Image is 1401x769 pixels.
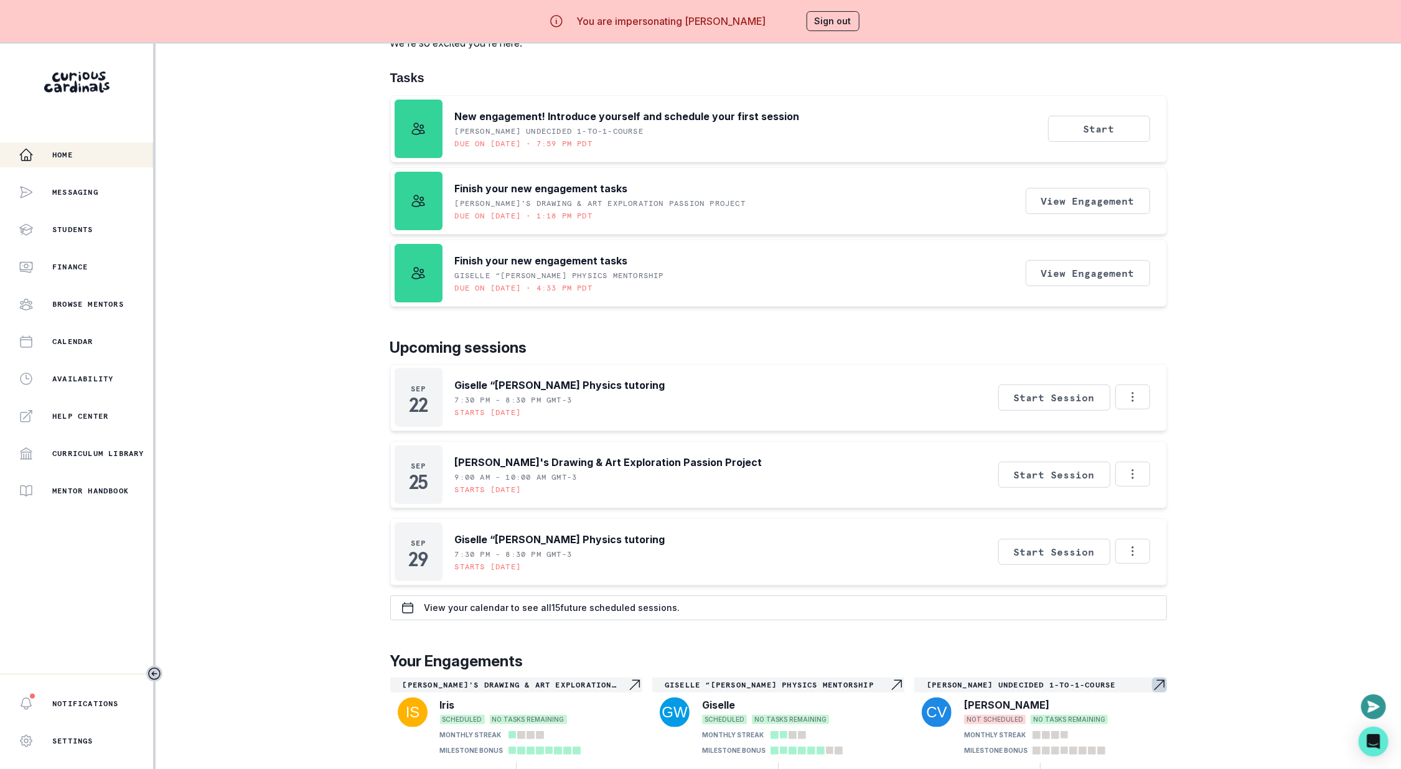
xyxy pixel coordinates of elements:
button: Start [1048,116,1150,142]
svg: Navigate to engagement page [627,678,642,692]
p: MONTHLY STREAK [440,730,502,740]
p: Iris [440,697,455,712]
button: View Engagement [1026,188,1150,214]
p: Notifications [52,699,119,709]
p: Browse Mentors [52,299,124,309]
p: Due on [DATE] • 7:59 PM PDT [455,139,593,149]
p: 9:00 AM - 10:00 AM GMT-3 [455,472,578,482]
p: Sep [411,538,426,548]
span: NO TASKS REMAINING [490,715,567,724]
p: MILESTONE BONUS [964,746,1028,755]
button: Options [1115,462,1150,487]
p: [PERSON_NAME]'s Drawing & Art Exploration Passion Project [403,680,627,690]
p: Giselle [702,697,735,712]
p: You are impersonating [PERSON_NAME] [576,14,766,29]
p: 22 [409,399,427,411]
p: Messaging [52,187,98,197]
p: Mentor Handbook [52,486,129,496]
p: 7:30 PM - 8:30 PM GMT-3 [455,549,573,559]
button: View Engagement [1026,260,1150,286]
p: MILESTONE BONUS [702,746,766,755]
img: svg [660,697,690,727]
img: svg [922,697,952,727]
p: Settings [52,736,93,746]
p: New engagement! Introduce yourself and schedule your first session [455,109,800,124]
p: Due on [DATE] • 1:18 PM PDT [455,211,593,221]
span: NO TASKS REMAINING [1031,715,1108,724]
p: Your Engagements [390,650,1167,673]
p: MONTHLY STREAK [964,730,1026,740]
h1: Tasks [390,70,1167,85]
span: NO TASKS REMAINING [752,715,829,724]
p: Giselle “[PERSON_NAME] Physics tutoring [455,378,665,393]
p: Giselle “[PERSON_NAME] Physics Mentorship [665,680,889,690]
button: Options [1115,384,1150,409]
p: Giselle “[PERSON_NAME] Physics tutoring [455,532,665,547]
div: Open Intercom Messenger [1359,727,1389,757]
p: Help Center [52,411,108,421]
span: SCHEDULED [702,715,747,724]
p: Starts [DATE] [455,408,522,417]
p: Calendar [52,337,93,347]
button: Options [1115,539,1150,564]
a: Giselle “[PERSON_NAME] Physics MentorshipNavigate to engagement pageGiselleSCHEDULEDNO TASKS REMA... [652,678,904,758]
a: [PERSON_NAME]'s Drawing & Art Exploration Passion ProjectNavigate to engagement pageIrisSCHEDULED... [390,678,642,758]
p: Sep [411,384,426,394]
p: Students [52,225,93,235]
p: Due on [DATE] • 4:33 PM PDT [455,283,593,293]
a: [PERSON_NAME] Undecided 1-to-1-courseNavigate to engagement page[PERSON_NAME]NOT SCHEDULEDNO TASK... [914,678,1166,758]
p: [PERSON_NAME] Undecided 1-to-1-course [455,126,644,136]
button: Start Session [998,462,1110,488]
p: Finance [52,262,88,272]
p: [PERSON_NAME]'s Drawing & Art Exploration Passion Project [455,455,762,470]
p: Home [52,150,73,160]
p: Curriculum Library [52,449,144,459]
img: Curious Cardinals Logo [44,72,110,93]
p: MONTHLY STREAK [702,730,764,740]
p: Finish your new engagement tasks [455,253,628,268]
p: Starts [DATE] [455,485,522,495]
span: SCHEDULED [440,715,485,724]
button: Toggle sidebar [146,666,162,682]
p: [PERSON_NAME] Undecided 1-to-1-course [927,680,1151,690]
svg: Navigate to engagement page [889,678,904,692]
img: svg [398,697,428,727]
button: Sign out [807,11,860,31]
p: [PERSON_NAME] [964,697,1049,712]
p: 7:30 PM - 8:30 PM GMT-3 [455,395,573,405]
p: Finish your new engagement tasks [455,181,628,196]
p: Sep [411,461,426,471]
p: 29 [408,553,428,566]
p: Starts [DATE] [455,562,522,572]
p: Availability [52,374,113,384]
p: [PERSON_NAME]'s Drawing & Art Exploration Passion Project [455,198,746,208]
button: Start Session [998,539,1110,565]
svg: Navigate to engagement page [1152,678,1167,692]
p: Giselle “[PERSON_NAME] Physics Mentorship [455,271,664,281]
p: MILESTONE BONUS [440,746,504,755]
button: Open or close messaging widget [1361,694,1386,719]
p: Upcoming sessions [390,337,1167,359]
p: View your calendar to see all 15 future scheduled sessions. [424,603,680,613]
p: 25 [409,476,428,488]
button: Start Session [998,384,1110,411]
span: NOT SCHEDULED [964,715,1026,724]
